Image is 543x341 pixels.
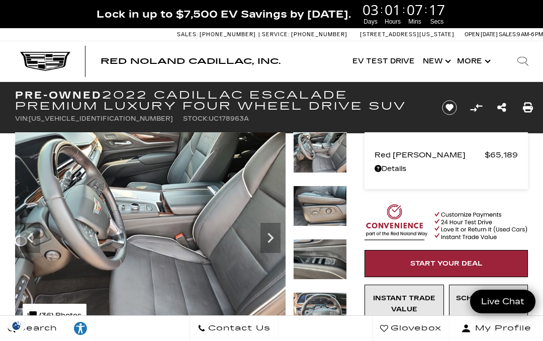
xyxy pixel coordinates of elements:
[16,321,57,335] span: Search
[262,31,290,38] span: Service:
[258,32,350,37] a: Service: [PHONE_NUMBER]
[419,41,453,81] a: New
[360,31,455,38] a: [STREET_ADDRESS][US_STATE]
[383,3,402,17] span: 01
[449,285,528,323] a: Schedule Test Drive
[485,148,518,162] span: $65,189
[5,320,28,331] section: Click to Open Cookie Consent Modal
[293,186,347,226] img: Used 2022 Black Raven Cadillac Premium Luxury image 11
[523,101,533,115] a: Print this Pre-Owned 2022 Cadillac Escalade Premium Luxury Four Wheel Drive SUV
[469,100,484,115] button: Compare Vehicle
[410,260,483,268] span: Start Your Deal
[427,17,446,26] span: Secs
[449,316,543,341] button: Open user profile menu
[372,316,449,341] a: Glovebox
[438,100,461,116] button: Save vehicle
[526,5,538,17] a: Close
[291,31,347,38] span: [PHONE_NUMBER]
[380,2,383,17] span: :
[456,294,520,313] span: Schedule Test Drive
[177,31,198,38] span: Sales:
[503,41,543,81] div: Search
[373,294,435,313] span: Instant Trade Value
[293,239,347,280] img: Used 2022 Black Raven Cadillac Premium Luxury image 12
[348,41,419,81] a: EV Test Drive
[453,41,493,81] button: More
[383,17,402,26] span: Hours
[365,250,528,277] a: Start Your Deal
[183,115,209,122] span: Stock:
[465,31,498,38] span: Open [DATE]
[97,8,351,21] span: Lock in up to $7,500 EV Savings by [DATE].
[5,320,28,331] img: Opt-Out Icon
[402,2,405,17] span: :
[65,316,96,341] a: Explore your accessibility options
[293,292,347,333] img: Used 2022 Black Raven Cadillac Premium Luxury image 13
[190,316,279,341] a: Contact Us
[476,296,529,307] span: Live Chat
[388,321,441,335] span: Glovebox
[260,223,281,253] div: Next
[101,56,281,66] span: Red Noland Cadillac, Inc.
[293,132,347,173] img: Used 2022 Black Raven Cadillac Premium Luxury image 10
[15,89,102,101] strong: Pre-Owned
[101,57,281,65] a: Red Noland Cadillac, Inc.
[471,321,531,335] span: My Profile
[405,3,424,17] span: 07
[361,3,380,17] span: 03
[405,17,424,26] span: Mins
[517,31,543,38] span: 9 AM-6 PM
[15,132,286,335] img: Used 2022 Black Raven Cadillac Premium Luxury image 10
[499,31,517,38] span: Sales:
[23,304,86,328] div: (36) Photos
[361,17,380,26] span: Days
[15,115,29,122] span: VIN:
[206,321,270,335] span: Contact Us
[20,223,40,253] div: Previous
[20,52,70,71] img: Cadillac Dark Logo with Cadillac White Text
[375,148,485,162] span: Red [PERSON_NAME]
[177,32,258,37] a: Sales: [PHONE_NUMBER]
[424,2,427,17] span: :
[427,3,446,17] span: 17
[375,148,518,162] a: Red [PERSON_NAME] $65,189
[200,31,256,38] span: [PHONE_NUMBER]
[15,90,427,112] h1: 2022 Cadillac Escalade Premium Luxury Four Wheel Drive SUV
[65,321,96,336] div: Explore your accessibility options
[375,162,518,176] a: Details
[497,101,506,115] a: Share this Pre-Owned 2022 Cadillac Escalade Premium Luxury Four Wheel Drive SUV
[365,285,444,323] a: Instant Trade Value
[470,290,535,313] a: Live Chat
[29,115,173,122] span: [US_VEHICLE_IDENTIFICATION_NUMBER]
[209,115,249,122] span: UC178963A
